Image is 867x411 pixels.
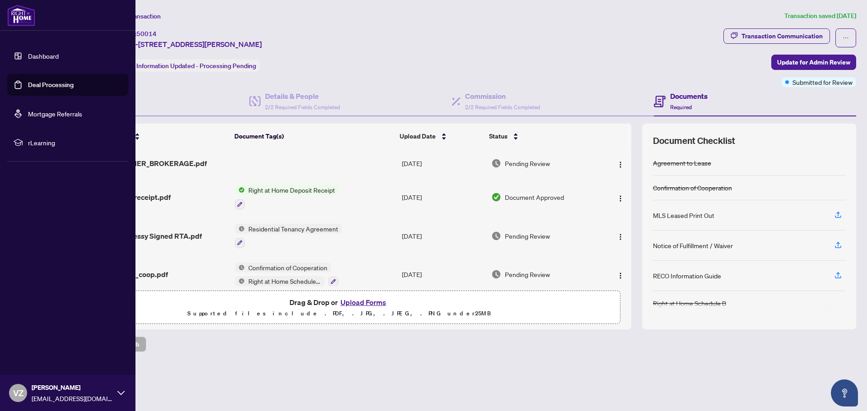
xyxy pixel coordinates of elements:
img: Document Status [491,269,501,279]
span: Information Updated - Processing Pending [136,62,256,70]
span: 50014 [136,30,157,38]
span: Upload Date [400,131,436,141]
span: Pending Review [505,269,550,279]
div: Status: [112,60,260,72]
div: RECO Information Guide [653,271,721,281]
span: Right at Home Schedule B [245,276,325,286]
th: Status [485,124,597,149]
th: Document Tag(s) [231,124,396,149]
img: Document Status [491,158,501,168]
button: Transaction Communication [723,28,830,44]
img: Document Status [491,231,501,241]
span: 2/2 Required Fields Completed [465,104,540,111]
img: Status Icon [235,263,245,272]
span: Pending Review [505,231,550,241]
span: Update for Admin Review [777,55,850,69]
button: Logo [613,229,628,243]
button: Open asap [831,379,858,406]
span: Confirmation of Cooperation [245,263,331,272]
button: Update for Admin Review [771,55,856,70]
span: [PERSON_NAME] [32,383,113,393]
span: INVOICE_OTHER_BROKERAGE.pdf [90,158,207,169]
th: (6) File Name [86,124,231,149]
span: Required [670,104,692,111]
a: Deal Processing [28,81,74,89]
span: Main Fl-[STREET_ADDRESS][PERSON_NAME] [112,39,262,50]
span: ellipsis [843,35,849,41]
div: Right at Home Schedule B [653,298,726,308]
div: Agreement to Lease [653,158,711,168]
img: Logo [617,195,624,202]
img: Logo [617,233,624,240]
span: Document Approved [505,192,564,202]
button: Status IconRight at Home Deposit Receipt [235,185,339,209]
span: Drag & Drop or [289,296,389,308]
button: Status IconConfirmation of CooperationStatus IconRight at Home Schedule B [235,263,338,287]
td: [DATE] [398,217,488,255]
button: Logo [613,156,628,171]
th: Upload Date [396,124,485,149]
img: Logo [617,272,624,279]
button: Logo [613,190,628,204]
img: Status Icon [235,185,245,195]
div: MLS Leased Print Out [653,210,714,220]
button: Status IconResidential Tenancy Agreement [235,224,342,248]
div: Confirmation of Cooperation [653,183,732,193]
h4: Documents [670,91,708,102]
span: Status [489,131,508,141]
span: Document Checklist [653,134,735,147]
span: rLearning [28,138,122,148]
div: Transaction Communication [741,29,823,43]
td: [DATE] [398,149,488,178]
a: Mortgage Referrals [28,110,82,118]
span: Pending Review [505,158,550,168]
article: Transaction saved [DATE] [784,11,856,21]
img: Status Icon [235,276,245,286]
span: Submitted for Review [792,77,853,87]
span: [EMAIL_ADDRESS][DOMAIN_NAME] [32,393,113,403]
img: Document Status [491,192,501,202]
img: Status Icon [235,224,245,234]
p: Supported files include .PDF, .JPG, .JPEG, .PNG under 25 MB [64,308,615,319]
span: View Transaction [112,12,161,20]
span: 2/2 Required Fields Completed [265,104,340,111]
span: Drag & Drop orUpload FormsSupported files include .PDF, .JPG, .JPEG, .PNG under25MB [58,291,620,324]
a: Dashboard [28,52,59,60]
img: Logo [617,161,624,168]
button: Upload Forms [338,296,389,308]
img: logo [7,5,35,26]
span: Residential Tenancy Agreement [245,224,342,234]
h4: Commission [465,91,540,102]
div: Notice of Fulfillment / Waiver [653,240,733,250]
span: VZ [13,387,23,399]
td: [DATE] [398,255,488,294]
span: 24_OShaugnessy Signed RTA.pdf [90,231,202,241]
td: [DATE] [398,178,488,217]
h4: Details & People [265,91,340,102]
button: Logo [613,267,628,282]
span: Right at Home Deposit Receipt [245,185,339,195]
